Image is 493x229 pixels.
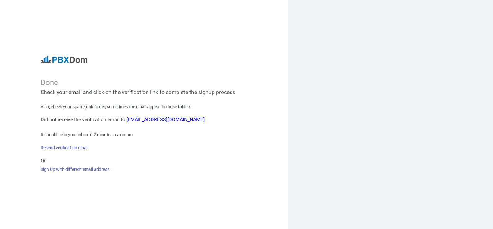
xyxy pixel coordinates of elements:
div: Also, check your spam/junk folder, sometimes the email appear in those folders It should be in yo... [41,104,247,173]
a: Sign Up with different email address [41,167,109,172]
h6: Did not receive the verification email to [41,117,247,123]
a: Resend verification email [41,145,88,150]
div: Done [41,78,247,87]
h6: Or [41,158,247,164]
font: [EMAIL_ADDRESS][DOMAIN_NAME] [126,117,205,123]
span: Check your email and click on the verification link to complete the signup process [41,89,235,95]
